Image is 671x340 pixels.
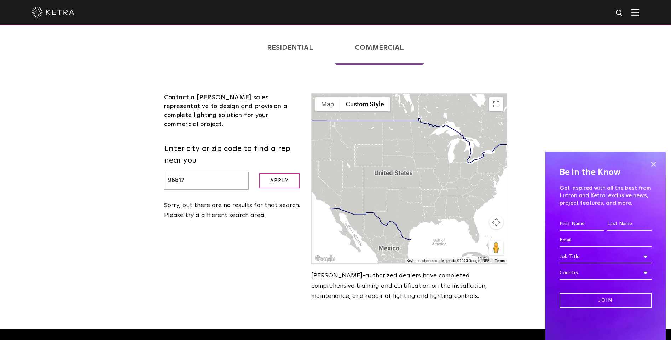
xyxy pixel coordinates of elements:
p: [PERSON_NAME]-authorized dealers have completed comprehensive training and certification on the i... [311,271,507,301]
input: Email [560,234,652,247]
p: Get inspired with all the best from Lutron and Ketra: exclusive news, project features, and more. [560,184,652,206]
div: Job Title [560,250,652,263]
input: Last Name [607,217,652,231]
span: Map data ©2025 Google, INEGI [441,259,491,263]
img: Hamburger%20Nav.svg [631,9,639,16]
input: Apply [259,173,300,188]
input: First Name [560,217,604,231]
button: Custom Style [340,97,390,111]
button: Toggle fullscreen view [489,97,503,111]
div: Country [560,266,652,280]
img: ketra-logo-2019-white [32,7,74,18]
label: Enter city or zip code to find a rep near you [164,143,301,166]
div: Contact a [PERSON_NAME] sales representative to design and provision a complete lighting solution... [164,93,301,129]
a: Commercial [335,30,424,65]
button: Keyboard shortcuts [407,258,437,263]
img: Google [313,254,337,263]
button: Show street map [315,97,340,111]
button: Map camera controls [489,215,503,229]
button: Drag Pegman onto the map to open Street View [489,241,503,255]
a: Open this area in Google Maps (opens a new window) [313,254,337,263]
h4: Be in the Know [560,166,652,179]
img: search icon [615,9,624,18]
input: Enter city or zip code [164,172,249,190]
a: Terms [495,259,505,263]
input: Join [560,293,652,308]
a: Residential [247,30,333,65]
div: Sorry, but there are no results for that search. Please try a different search area. [164,200,301,221]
